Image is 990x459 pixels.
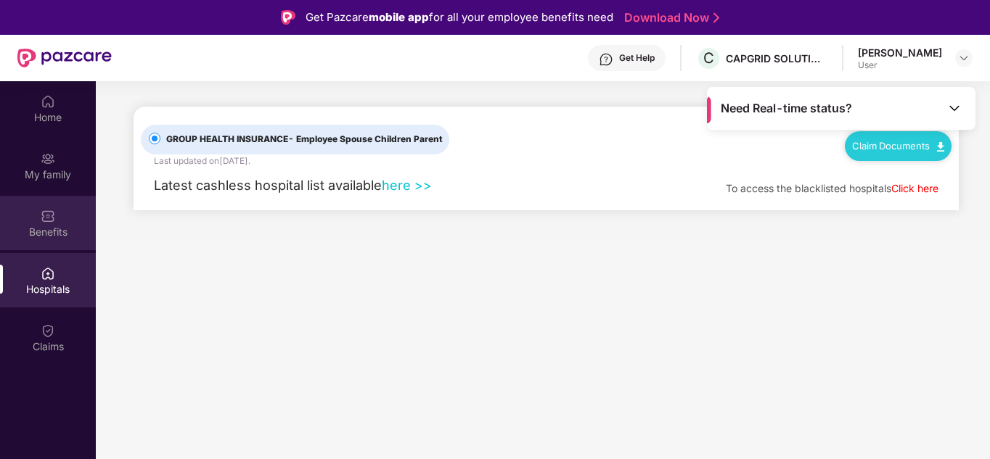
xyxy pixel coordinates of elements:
[17,49,112,67] img: New Pazcare Logo
[154,154,250,168] div: Last updated on [DATE] .
[41,266,55,281] img: svg+xml;base64,PHN2ZyBpZD0iSG9zcGl0YWxzIiB4bWxucz0iaHR0cDovL3d3dy53My5vcmcvMjAwMC9zdmciIHdpZHRoPS...
[958,52,970,64] img: svg+xml;base64,PHN2ZyBpZD0iRHJvcGRvd24tMzJ4MzIiIHhtbG5zPSJodHRwOi8vd3d3LnczLm9yZy8yMDAwL3N2ZyIgd2...
[947,101,962,115] img: Toggle Icon
[624,10,715,25] a: Download Now
[288,133,443,144] span: - Employee Spouse Children Parent
[858,59,942,71] div: User
[306,9,613,26] div: Get Pazcare for all your employee benefits need
[858,46,942,59] div: [PERSON_NAME]
[937,142,944,152] img: svg+xml;base64,PHN2ZyB4bWxucz0iaHR0cDovL3d3dy53My5vcmcvMjAwMC9zdmciIHdpZHRoPSIxMC40IiBoZWlnaHQ9Ij...
[721,101,852,116] span: Need Real-time status?
[41,94,55,109] img: svg+xml;base64,PHN2ZyBpZD0iSG9tZSIgeG1sbnM9Imh0dHA6Ly93d3cudzMub3JnLzIwMDAvc3ZnIiB3aWR0aD0iMjAiIG...
[41,323,55,338] img: svg+xml;base64,PHN2ZyBpZD0iQ2xhaW0iIHhtbG5zPSJodHRwOi8vd3d3LnczLm9yZy8yMDAwL3N2ZyIgd2lkdGg9IjIwIi...
[160,133,449,146] span: GROUP HEALTH INSURANCE
[713,10,719,25] img: Stroke
[154,177,382,193] span: Latest cashless hospital list available
[369,10,429,24] strong: mobile app
[281,10,295,25] img: Logo
[41,209,55,223] img: svg+xml;base64,PHN2ZyBpZD0iQmVuZWZpdHMiIHhtbG5zPSJodHRwOi8vd3d3LnczLm9yZy8yMDAwL3N2ZyIgd2lkdGg9Ij...
[726,182,891,194] span: To access the blacklisted hospitals
[599,52,613,67] img: svg+xml;base64,PHN2ZyBpZD0iSGVscC0zMngzMiIgeG1sbnM9Imh0dHA6Ly93d3cudzMub3JnLzIwMDAvc3ZnIiB3aWR0aD...
[619,52,655,64] div: Get Help
[852,140,944,152] a: Claim Documents
[41,152,55,166] img: svg+xml;base64,PHN2ZyB3aWR0aD0iMjAiIGhlaWdodD0iMjAiIHZpZXdCb3g9IjAgMCAyMCAyMCIgZmlsbD0ibm9uZSIgeG...
[703,49,714,67] span: C
[382,177,432,193] a: here >>
[726,51,827,65] div: CAPGRID SOLUTIONS PRIVATE LIMITED
[891,182,938,194] a: Click here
